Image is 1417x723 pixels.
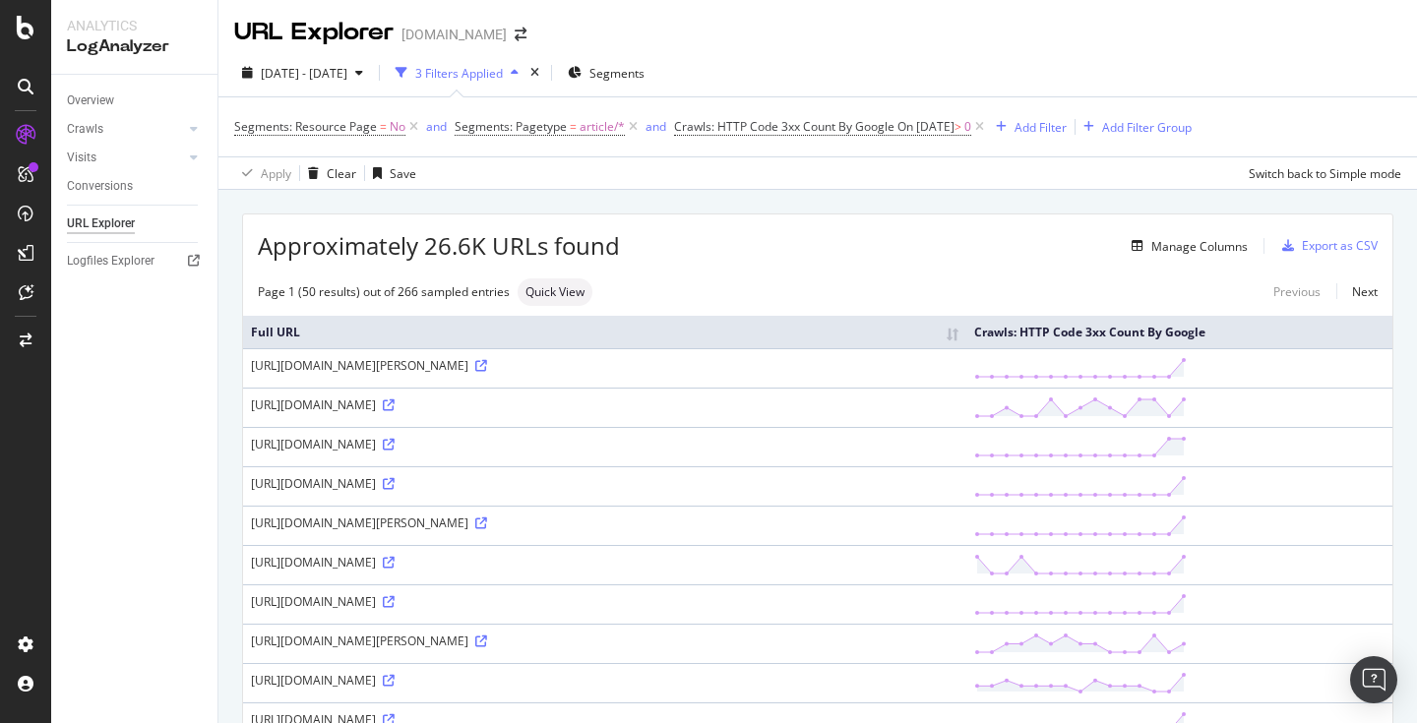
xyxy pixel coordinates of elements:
button: Add Filter [988,115,1067,139]
div: [URL][DOMAIN_NAME] [251,672,958,689]
button: Save [365,157,416,189]
a: Visits [67,148,184,168]
div: [URL][DOMAIN_NAME] [251,475,958,492]
button: Add Filter Group [1076,115,1192,139]
span: 0 [964,113,971,141]
div: Manage Columns [1151,238,1248,255]
span: Segments: Pagetype [455,118,567,135]
div: URL Explorer [67,213,135,234]
div: LogAnalyzer [67,35,202,58]
div: [URL][DOMAIN_NAME][PERSON_NAME] [251,633,958,649]
span: Quick View [525,286,585,298]
div: Crawls [67,119,103,140]
div: [DOMAIN_NAME] [401,25,507,44]
a: Next [1336,277,1378,306]
div: Overview [67,90,114,111]
th: Crawls: HTTP Code 3xx Count By Google [966,316,1392,348]
th: Full URL: activate to sort column ascending [243,316,966,348]
span: Segments: Resource Page [234,118,377,135]
div: Add Filter Group [1102,119,1192,136]
div: Switch back to Simple mode [1249,165,1401,182]
span: > [955,118,961,135]
div: [URL][DOMAIN_NAME] [251,554,958,571]
button: [DATE] - [DATE] [234,57,371,89]
button: Manage Columns [1124,234,1248,258]
div: Export as CSV [1302,237,1378,254]
span: article/* [580,113,625,141]
button: Clear [300,157,356,189]
span: On [DATE] [897,118,955,135]
div: Save [390,165,416,182]
a: Crawls [67,119,184,140]
button: Export as CSV [1274,230,1378,262]
div: Add Filter [1015,119,1067,136]
div: and [646,118,666,135]
button: Switch back to Simple mode [1241,157,1401,189]
div: Clear [327,165,356,182]
div: [URL][DOMAIN_NAME] [251,593,958,610]
div: neutral label [518,278,592,306]
div: Page 1 (50 results) out of 266 sampled entries [258,283,510,300]
div: arrow-right-arrow-left [515,28,526,41]
a: Conversions [67,176,204,197]
div: [URL][DOMAIN_NAME] [251,396,958,413]
button: 3 Filters Applied [388,57,526,89]
div: times [526,63,543,83]
a: Overview [67,90,204,111]
span: Crawls: HTTP Code 3xx Count By Google [674,118,894,135]
button: and [426,117,447,136]
span: [DATE] - [DATE] [261,65,347,82]
span: No [390,113,405,141]
div: and [426,118,447,135]
div: [URL][DOMAIN_NAME][PERSON_NAME] [251,357,958,374]
button: Apply [234,157,291,189]
div: Logfiles Explorer [67,251,154,271]
div: URL Explorer [234,16,394,49]
div: [URL][DOMAIN_NAME] [251,436,958,452]
a: Logfiles Explorer [67,251,204,271]
span: = [380,118,387,135]
span: Approximately 26.6K URLs found [258,229,620,263]
div: Conversions [67,176,133,197]
button: and [646,117,666,136]
button: Segments [560,57,652,89]
div: [URL][DOMAIN_NAME][PERSON_NAME] [251,514,958,531]
div: Visits [67,148,96,168]
span: Segments [589,65,645,82]
div: Apply [261,165,291,182]
a: URL Explorer [67,213,204,234]
div: Open Intercom Messenger [1350,656,1397,703]
div: 3 Filters Applied [415,65,503,82]
span: = [570,118,577,135]
div: Analytics [67,16,202,35]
